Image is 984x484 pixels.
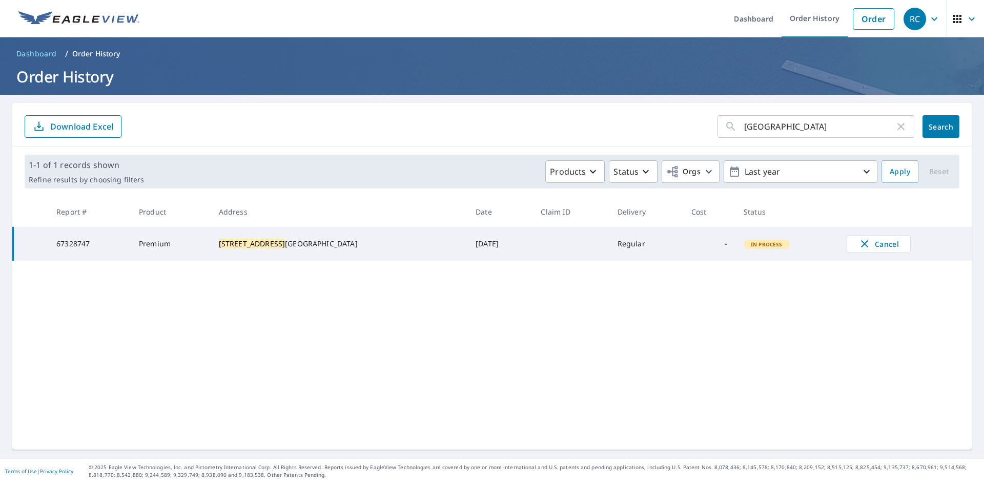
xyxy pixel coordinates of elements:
[857,238,900,250] span: Cancel
[847,235,911,252] button: Cancel
[683,227,735,261] td: -
[745,241,789,248] span: In Process
[467,197,532,227] th: Date
[219,239,285,248] mark: [STREET_ADDRESS]
[467,227,532,261] td: [DATE]
[666,165,701,178] span: Orgs
[72,49,120,59] p: Order History
[89,464,979,479] p: © 2025 Eagle View Technologies, Inc. and Pictometry International Corp. All Rights Reserved. Repo...
[683,197,735,227] th: Cost
[662,160,720,183] button: Orgs
[853,8,894,30] a: Order
[931,122,951,132] span: Search
[5,468,73,474] p: |
[12,46,61,62] a: Dashboard
[65,48,68,60] li: /
[5,468,37,475] a: Terms of Use
[609,227,683,261] td: Regular
[532,197,609,227] th: Claim ID
[545,160,605,183] button: Products
[219,239,459,249] div: [GEOGRAPHIC_DATA]
[50,121,113,132] p: Download Excel
[131,227,211,261] td: Premium
[40,468,73,475] a: Privacy Policy
[613,165,639,178] p: Status
[550,165,586,178] p: Products
[724,160,877,183] button: Last year
[741,163,860,181] p: Last year
[922,115,959,138] button: Search
[48,227,131,261] td: 67328747
[904,8,926,30] div: RC
[881,160,918,183] button: Apply
[744,112,895,141] input: Address, Report #, Claim ID, etc.
[735,197,838,227] th: Status
[890,165,910,178] span: Apply
[609,197,683,227] th: Delivery
[12,66,972,87] h1: Order History
[211,197,467,227] th: Address
[16,49,57,59] span: Dashboard
[609,160,658,183] button: Status
[29,175,144,184] p: Refine results by choosing filters
[12,46,972,62] nav: breadcrumb
[29,159,144,171] p: 1-1 of 1 records shown
[18,11,139,27] img: EV Logo
[48,197,131,227] th: Report #
[131,197,211,227] th: Product
[25,115,121,138] button: Download Excel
